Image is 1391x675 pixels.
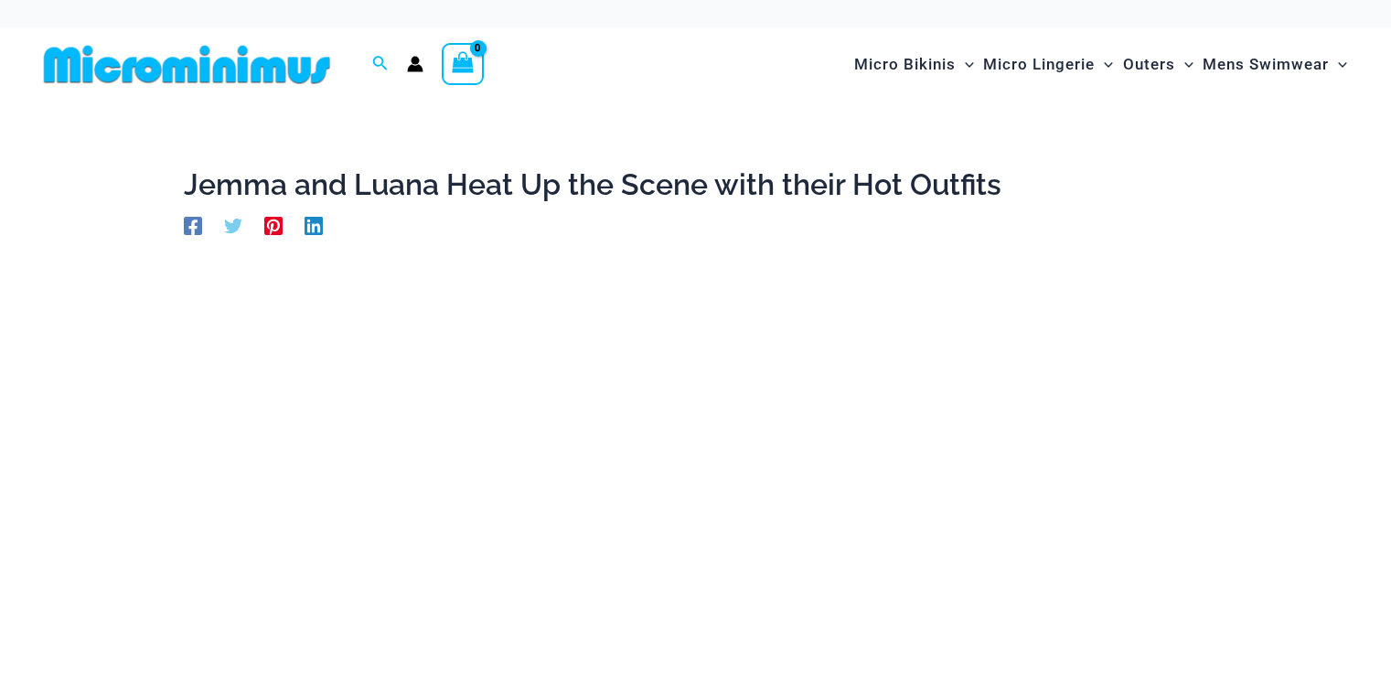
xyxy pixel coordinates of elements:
h1: Jemma and Luana Heat Up the Scene with their Hot Outfits [184,167,1208,202]
span: Menu Toggle [956,41,974,88]
span: Outers [1123,41,1175,88]
span: Menu Toggle [1095,41,1113,88]
span: Micro Lingerie [983,41,1095,88]
a: Search icon link [372,53,389,76]
a: Micro BikinisMenu ToggleMenu Toggle [850,37,979,92]
a: Mens SwimwearMenu ToggleMenu Toggle [1198,37,1352,92]
a: Account icon link [407,56,423,72]
a: Twitter [224,215,242,235]
a: Linkedin [305,215,323,235]
a: View Shopping Cart, empty [442,43,484,85]
a: Facebook [184,215,202,235]
a: OutersMenu ToggleMenu Toggle [1118,37,1198,92]
img: MM SHOP LOGO FLAT [37,44,337,85]
span: Mens Swimwear [1203,41,1329,88]
span: Menu Toggle [1175,41,1193,88]
span: Micro Bikinis [854,41,956,88]
span: Menu Toggle [1329,41,1347,88]
a: Micro LingerieMenu ToggleMenu Toggle [979,37,1118,92]
a: Pinterest [264,215,283,235]
nav: Site Navigation [847,34,1354,95]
